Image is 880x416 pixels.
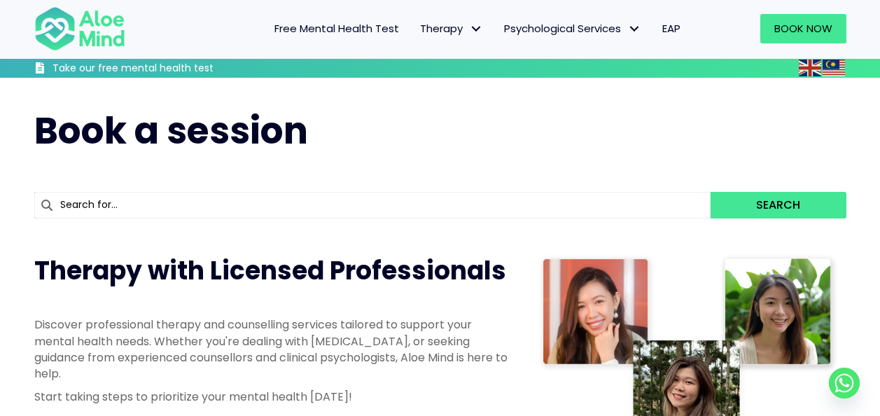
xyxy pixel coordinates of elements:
[624,19,645,39] span: Psychological Services: submenu
[34,389,510,405] p: Start taking steps to prioritize your mental health [DATE]!
[264,14,410,43] a: Free Mental Health Test
[774,21,832,36] span: Book Now
[711,192,846,219] button: Search
[829,368,860,398] a: Whatsapp
[799,60,823,76] a: English
[652,14,691,43] a: EAP
[823,60,846,76] a: Malay
[504,21,641,36] span: Psychological Services
[34,6,125,52] img: Aloe mind Logo
[760,14,846,43] a: Book Now
[823,60,845,76] img: ms
[53,62,288,76] h3: Take our free mental health test
[494,14,652,43] a: Psychological ServicesPsychological Services: submenu
[662,21,680,36] span: EAP
[34,105,308,156] span: Book a session
[466,19,487,39] span: Therapy: submenu
[34,192,711,219] input: Search for...
[274,21,399,36] span: Free Mental Health Test
[410,14,494,43] a: TherapyTherapy: submenu
[144,14,691,43] nav: Menu
[420,21,483,36] span: Therapy
[34,62,288,78] a: Take our free mental health test
[34,317,510,382] p: Discover professional therapy and counselling services tailored to support your mental health nee...
[34,253,506,289] span: Therapy with Licensed Professionals
[799,60,821,76] img: en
